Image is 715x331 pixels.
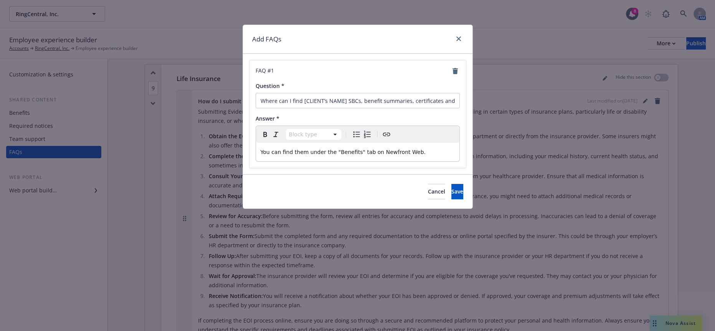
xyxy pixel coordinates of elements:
[261,149,426,155] span: You can find them under the "Benefits" tab on Newfront Web.
[286,129,341,140] button: Block type
[362,129,373,140] button: Numbered list
[428,188,445,195] span: Cancel
[451,188,463,195] span: Save
[256,66,274,76] span: FAQ # 1
[351,129,362,140] button: Bulleted list
[256,143,459,161] div: editable markdown
[351,129,373,140] div: toggle group
[381,129,392,140] button: Create link
[428,184,445,199] button: Cancel
[271,129,281,140] button: Italic
[256,82,284,89] span: Question *
[256,93,460,108] input: Add question here
[451,184,463,199] button: Save
[451,66,460,76] a: remove
[252,34,281,44] h1: Add FAQs
[260,129,271,140] button: Bold
[454,34,463,43] a: close
[256,115,279,122] span: Answer *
